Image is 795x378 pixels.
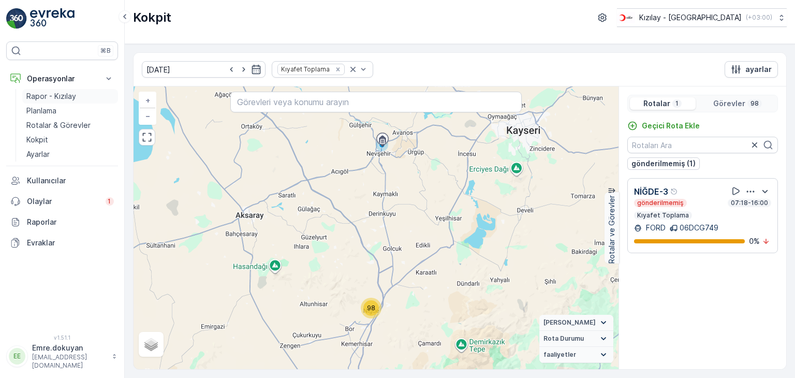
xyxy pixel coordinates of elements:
p: Emre.dokuyan [32,343,107,353]
p: Rotalar [643,98,670,109]
p: Planlama [26,106,56,116]
p: FORD [644,223,666,233]
p: [EMAIL_ADDRESS][DOMAIN_NAME] [32,353,107,370]
input: dd/mm/yyyy [142,61,266,78]
img: logo [6,8,27,29]
p: NİĞDE-3 [634,185,668,198]
span: + [145,96,150,105]
a: Yakınlaştır [140,93,155,108]
p: 98 [749,99,760,108]
p: ( +03:00 ) [746,13,772,22]
div: EE [9,348,25,365]
summary: Rota Durumu [539,331,613,347]
p: ⌘B [100,47,111,55]
span: 98 [367,304,375,312]
input: Rotaları Ara [627,137,778,153]
p: 06DCG749 [680,223,718,233]
div: 98 [361,298,381,318]
p: Olaylar [27,196,99,207]
button: Kızılay - [GEOGRAPHIC_DATA](+03:00) [617,8,787,27]
button: Operasyonlar [6,68,118,89]
p: Kızılay - [GEOGRAPHIC_DATA] [639,12,742,23]
p: gönderilmemiş (1) [631,158,696,169]
p: 07:18-16:00 [730,199,769,207]
a: Layers [140,333,163,356]
a: Rapor - Kızılay [22,89,118,104]
a: Ayarlar [22,147,118,162]
p: 0 % [749,236,760,246]
summary: [PERSON_NAME] [539,315,613,331]
span: [PERSON_NAME] [543,318,596,327]
p: Kokpit [26,135,48,145]
a: Olaylar1 [6,191,118,212]
a: Rotalar & Görevler [22,118,118,133]
p: 1 [108,197,112,206]
p: 1 [674,99,680,108]
p: Ayarlar [26,149,50,159]
a: Planlama [22,104,118,118]
div: Yardım Araç İkonu [670,187,679,196]
span: Rota Durumu [543,335,584,343]
p: Operasyonlar [27,74,97,84]
img: k%C4%B1z%C4%B1lay_D5CCths_t1JZB0k.png [617,12,635,23]
button: gönderilmemiş (1) [627,157,700,170]
button: ayarlar [725,61,778,78]
p: Geçici Rota Ekle [642,121,700,131]
p: ayarlar [745,64,772,75]
a: Evraklar [6,232,118,253]
input: Görevleri veya konumu arayın [230,92,521,112]
a: Kullanıcılar [6,170,118,191]
p: Kokpit [133,9,171,26]
div: Kıyafet Toplama [278,64,331,74]
a: Kokpit [22,133,118,147]
p: Görevler [713,98,745,109]
p: Rapor - Kızılay [26,91,76,101]
a: Geçici Rota Ekle [627,121,700,131]
p: Evraklar [27,238,114,248]
p: Rotalar ve Görevler [607,195,617,264]
button: EEEmre.dokuyan[EMAIL_ADDRESS][DOMAIN_NAME] [6,343,118,370]
div: Remove Kıyafet Toplama [332,65,344,74]
p: Kullanıcılar [27,176,114,186]
a: Uzaklaştır [140,108,155,124]
img: logo_light-DOdMpM7g.png [30,8,75,29]
p: gönderilmemiş [636,199,685,207]
span: − [145,111,151,120]
span: v 1.51.1 [6,335,118,341]
span: faaliyetler [543,351,576,359]
p: Rotalar & Görevler [26,120,91,130]
summary: faaliyetler [539,347,613,363]
p: Kıyafet Toplama [636,211,690,220]
a: Raporlar [6,212,118,232]
p: Raporlar [27,217,114,227]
